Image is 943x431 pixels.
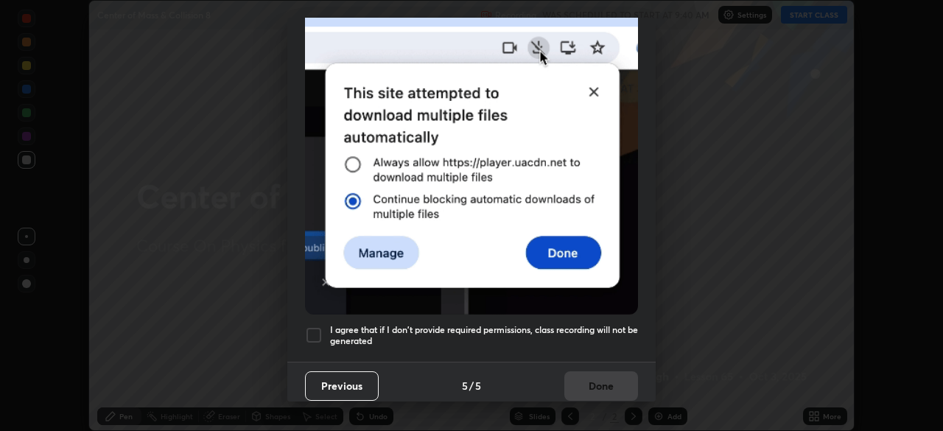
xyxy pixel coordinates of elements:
h4: 5 [475,378,481,393]
h5: I agree that if I don't provide required permissions, class recording will not be generated [330,324,638,347]
h4: / [469,378,474,393]
h4: 5 [462,378,468,393]
button: Previous [305,371,379,401]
